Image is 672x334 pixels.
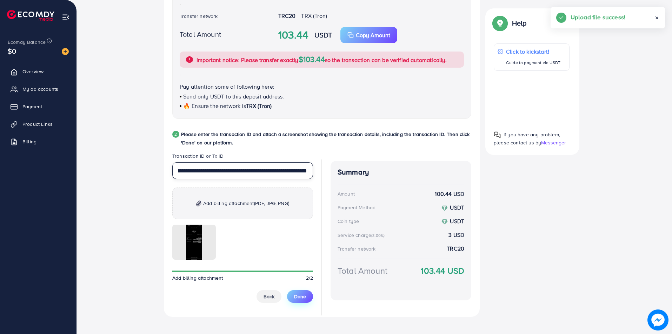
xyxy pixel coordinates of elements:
[338,168,464,177] h4: Summary
[22,103,42,110] span: Payment
[5,82,71,96] a: My ad accounts
[506,59,560,67] p: Guide to payment via USDT
[254,200,289,207] span: (PDF, JPG, PNG)
[185,55,194,64] img: alert
[287,290,313,303] button: Done
[338,265,387,277] div: Total Amount
[186,225,202,260] img: img uploaded
[571,13,625,22] h5: Upload file success!
[338,232,387,239] div: Service charge
[441,219,448,225] img: coin
[338,190,355,197] div: Amount
[338,245,376,252] div: Transfer network
[8,46,16,56] span: $0
[183,102,246,110] span: 🔥 Ensure the network is
[301,12,327,20] span: TRX (Tron)
[257,290,281,303] button: Back
[338,218,359,225] div: Coin type
[506,47,560,56] p: Click to kickstart!
[512,19,527,27] p: Help
[299,54,325,64] span: $103.44
[340,27,397,43] button: Copy Amount
[435,190,464,198] strong: 100.44 USD
[62,13,70,21] img: menu
[180,29,221,39] label: Total Amount
[494,131,501,138] img: Popup guide
[246,102,272,110] span: TRX (Tron)
[356,31,390,39] p: Copy Amount
[306,274,313,281] span: 2/2
[314,30,332,40] strong: USDT
[22,138,36,145] span: Billing
[278,12,296,20] strong: TRC20
[62,48,69,55] img: image
[494,17,506,29] img: Popup guide
[278,27,309,43] strong: 103.44
[172,131,179,138] div: 2
[5,117,71,131] a: Product Links
[22,121,53,128] span: Product Links
[5,135,71,149] a: Billing
[338,204,375,211] div: Payment Method
[180,82,464,91] p: Pay attention some of following here:
[180,13,218,20] label: Transfer network
[203,199,289,207] span: Add billing attachment
[648,310,668,330] img: image
[8,39,46,46] span: Ecomdy Balance
[5,100,71,114] a: Payment
[22,68,44,75] span: Overview
[180,92,464,101] p: Send only USDT to this deposit address.
[494,131,560,146] span: If you have any problem, please contact us by
[441,205,448,211] img: coin
[7,10,54,21] img: logo
[172,274,223,281] span: Add billing attachment
[371,233,385,238] small: (3.00%)
[5,64,71,79] a: Overview
[172,152,313,162] legend: Transaction ID or Tx ID
[294,293,306,300] span: Done
[197,55,447,64] p: Important notice: Please transfer exactly so the transaction can be verified automatically.
[264,293,274,300] span: Back
[448,231,464,239] strong: 3 USD
[22,86,58,93] span: My ad accounts
[447,245,464,253] strong: TRC20
[421,265,464,277] strong: 103.44 USD
[196,200,201,206] img: img
[541,139,566,146] span: Messenger
[450,204,464,211] strong: USDT
[181,130,471,147] p: Please enter the transaction ID and attach a screenshot showing the transaction details, includin...
[450,217,464,225] strong: USDT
